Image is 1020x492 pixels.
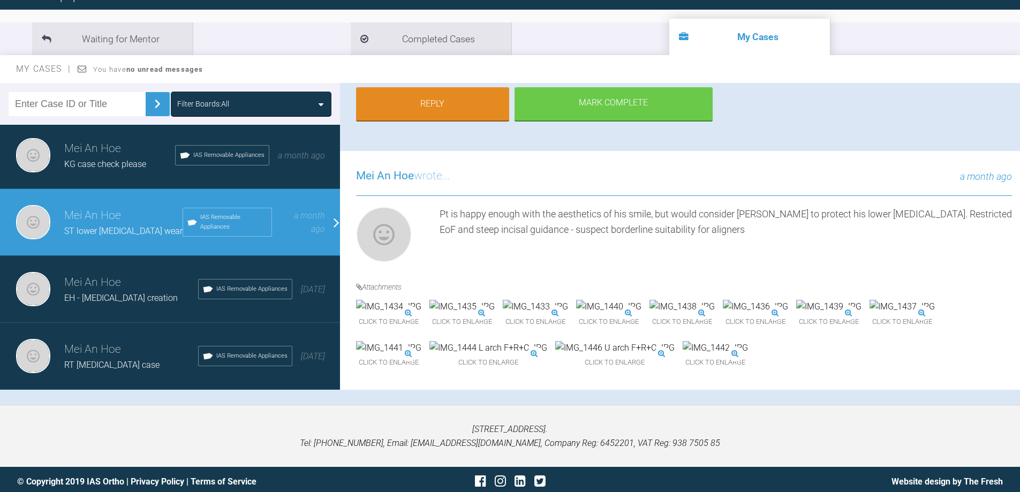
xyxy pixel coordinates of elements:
a: Website design by The Fresh [891,476,1003,487]
img: Mei An Hoe [16,205,50,239]
img: IMG_1436.JPG [723,300,788,314]
img: IMG_1446 U arch F+R+C.JPG [555,341,675,355]
a: Terms of Service [191,476,256,487]
span: IAS Removable Appliances [216,284,288,294]
div: Filter Boards: All [177,98,229,110]
h3: wrote... [356,167,450,185]
span: Click to enlarge [723,314,788,330]
li: Completed Cases [351,22,511,55]
h4: Attachments [356,281,1012,293]
span: Mei An Hoe [356,169,414,182]
span: ST lower [MEDICAL_DATA] wear [64,226,183,236]
span: RT [MEDICAL_DATA] case [64,360,160,370]
span: IAS Removable Appliances [216,351,288,361]
img: IMG_1434.JPG [356,300,421,314]
img: IMG_1437.JPG [870,300,935,314]
img: IMG_1444 L arch F+R+C.JPG [429,341,547,355]
h3: Mei An Hoe [64,340,198,359]
span: a month ago [278,150,325,161]
span: Click to enlarge [870,314,935,330]
div: © Copyright 2019 IAS Ortho | | [17,475,346,489]
span: Click to enlarge [356,354,421,371]
li: Waiting for Mentor [32,22,193,55]
img: IMG_1438.JPG [649,300,715,314]
span: [DATE] [301,351,325,361]
img: Mei An Hoe [16,138,50,172]
img: IMG_1433.JPG [503,300,568,314]
a: Reply [356,87,509,120]
span: Click to enlarge [555,354,675,371]
img: IMG_1440.JPG [576,300,641,314]
h3: Mei An Hoe [64,207,183,225]
h3: Mei An Hoe [64,274,198,292]
img: Mei An Hoe [16,339,50,373]
div: Pt is happy enough with the aesthetics of his smile, but would consider [PERSON_NAME] to protect ... [440,207,1012,267]
span: IAS Removable Appliances [200,213,267,232]
span: a month ago [960,171,1012,182]
img: Mei An Hoe [16,272,50,306]
span: You have [93,65,203,73]
span: Click to enlarge [429,314,495,330]
img: IMG_1441.JPG [356,341,421,355]
img: IMG_1439.JPG [796,300,862,314]
a: Privacy Policy [131,476,184,487]
span: Click to enlarge [796,314,862,330]
p: [STREET_ADDRESS]. Tel: [PHONE_NUMBER], Email: [EMAIL_ADDRESS][DOMAIN_NAME], Company Reg: 6452201,... [17,422,1003,450]
span: Click to enlarge [356,314,421,330]
span: a month ago [294,210,325,234]
h3: Mei An Hoe [64,140,175,158]
span: IAS Removable Appliances [193,150,265,160]
img: Mei An Hoe [356,207,412,262]
li: My Cases [669,19,830,55]
span: Click to enlarge [649,314,715,330]
div: Mark Complete [515,87,713,120]
span: Click to enlarge [429,354,547,371]
span: Click to enlarge [503,314,568,330]
span: Click to enlarge [683,354,748,371]
input: Enter Case ID or Title [9,92,146,116]
img: IMG_1435.JPG [429,300,495,314]
img: IMG_1442.JPG [683,341,748,355]
span: My Cases [16,64,71,74]
span: [DATE] [301,284,325,294]
span: Click to enlarge [576,314,641,330]
img: chevronRight.28bd32b0.svg [149,95,166,112]
strong: no unread messages [126,65,203,73]
span: EH - [MEDICAL_DATA] creation [64,293,178,303]
span: KG case check please [64,159,146,169]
